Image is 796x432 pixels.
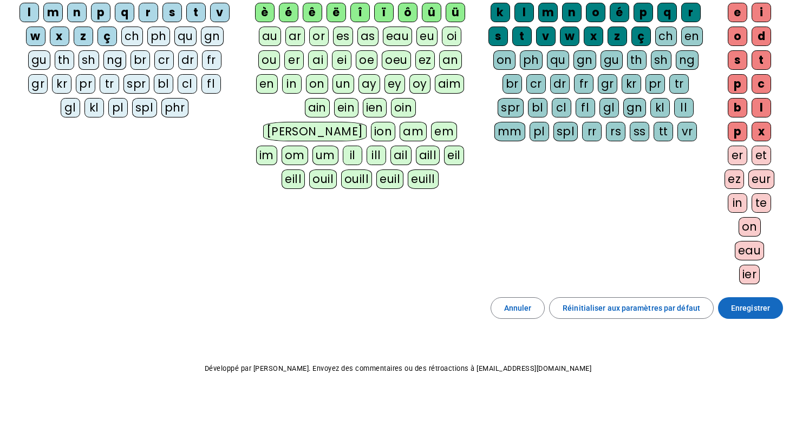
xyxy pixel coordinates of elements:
[630,122,649,141] div: ss
[282,169,305,189] div: eill
[9,362,787,375] p: Développé par [PERSON_NAME]. Envoyez des commentaires ou des rétroactions à [EMAIL_ADDRESS][DOMAI...
[446,3,465,22] div: ü
[748,169,774,189] div: eur
[676,50,699,70] div: ng
[132,98,157,117] div: spl
[67,3,87,22] div: n
[552,98,571,117] div: cl
[343,146,362,165] div: il
[627,50,647,70] div: th
[382,50,411,70] div: oeu
[674,98,694,117] div: ll
[725,169,744,189] div: ez
[728,146,747,165] div: er
[154,74,173,94] div: bl
[494,122,525,141] div: mm
[332,50,351,70] div: ei
[333,27,353,46] div: es
[334,98,358,117] div: ein
[650,98,670,117] div: kl
[115,3,134,22] div: q
[178,50,198,70] div: dr
[147,27,170,46] div: ph
[259,27,281,46] div: au
[43,3,63,22] div: m
[76,74,95,94] div: pr
[255,3,275,22] div: è
[601,50,623,70] div: gu
[752,146,771,165] div: et
[553,122,578,141] div: spl
[384,74,405,94] div: ey
[28,74,48,94] div: gr
[308,50,328,70] div: ai
[654,122,673,141] div: tt
[376,169,403,189] div: euil
[520,50,543,70] div: ph
[357,27,379,46] div: as
[444,146,464,165] div: eil
[536,27,556,46] div: v
[285,27,305,46] div: ar
[728,122,747,141] div: p
[488,27,508,46] div: s
[19,3,39,22] div: l
[752,27,771,46] div: d
[491,297,545,319] button: Annuler
[416,146,440,165] div: aill
[538,3,558,22] div: m
[752,122,771,141] div: x
[610,3,629,22] div: é
[84,98,104,117] div: kl
[504,302,532,315] span: Annuler
[201,27,224,46] div: gn
[284,50,304,70] div: er
[752,98,771,117] div: l
[728,50,747,70] div: s
[398,3,417,22] div: ô
[390,146,412,165] div: ail
[498,98,524,117] div: spr
[728,98,747,117] div: b
[28,50,50,70] div: gu
[108,98,128,117] div: pl
[598,74,617,94] div: gr
[256,146,277,165] div: im
[282,146,308,165] div: om
[139,3,158,22] div: r
[26,27,45,46] div: w
[309,169,337,189] div: ouil
[178,74,197,94] div: cl
[752,193,771,213] div: te
[651,50,671,70] div: sh
[74,27,93,46] div: z
[408,169,438,189] div: euill
[550,74,570,94] div: dr
[528,98,547,117] div: bl
[512,27,532,46] div: t
[303,3,322,22] div: ê
[201,74,221,94] div: fl
[409,74,430,94] div: oy
[312,146,338,165] div: um
[526,74,546,94] div: cr
[282,74,302,94] div: in
[657,3,677,22] div: q
[439,50,462,70] div: an
[681,3,701,22] div: r
[728,27,747,46] div: o
[431,122,457,141] div: em
[363,98,387,117] div: ien
[493,50,516,70] div: on
[718,297,783,319] button: Enregistrer
[52,74,71,94] div: kr
[279,3,298,22] div: é
[358,74,380,94] div: ay
[622,74,641,94] div: kr
[374,3,394,22] div: ï
[623,98,646,117] div: gn
[560,27,579,46] div: w
[356,50,377,70] div: oe
[573,50,596,70] div: gn
[562,3,582,22] div: n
